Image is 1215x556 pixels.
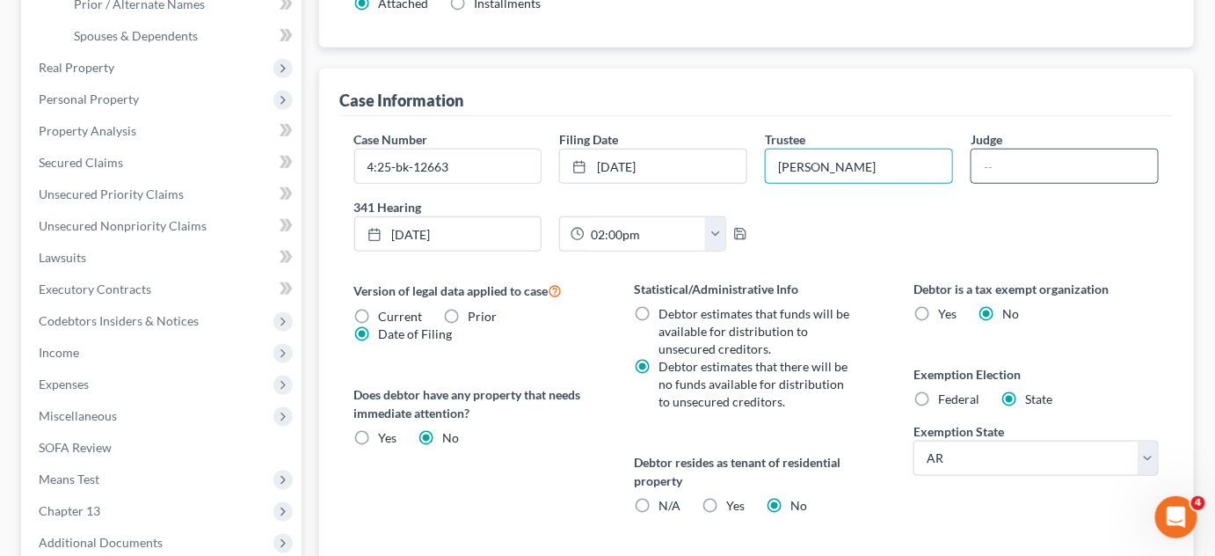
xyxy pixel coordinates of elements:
[443,430,460,445] span: No
[1025,391,1052,406] span: State
[913,422,1004,441] label: Exemption State
[559,130,618,149] label: Filing Date
[39,472,99,486] span: Means Test
[25,210,302,242] a: Unsecured Nonpriority Claims
[354,280,599,301] label: Version of legal data applied to case
[39,250,86,265] span: Lawsuits
[39,345,79,360] span: Income
[938,306,957,321] span: Yes
[790,498,807,513] span: No
[39,535,163,550] span: Additional Documents
[560,150,746,183] a: [DATE]
[1002,306,1019,321] span: No
[340,90,464,111] div: Case Information
[766,150,952,183] input: --
[379,430,397,445] span: Yes
[938,391,979,406] span: Federal
[25,274,302,305] a: Executory Contracts
[39,377,89,391] span: Expenses
[25,432,302,464] a: SOFA Review
[39,440,112,455] span: SOFA Review
[39,282,151,296] span: Executory Contracts
[25,242,302,274] a: Lawsuits
[355,150,542,183] input: Enter case number...
[658,498,680,513] span: N/A
[74,28,198,43] span: Spouses & Dependents
[1155,496,1197,538] iframe: Intercom live chat
[39,91,139,106] span: Personal Property
[658,359,848,409] span: Debtor estimates that there will be no funds available for distribution to unsecured creditors.
[913,365,1158,384] label: Exemption Election
[634,280,878,298] label: Statistical/Administrative Info
[39,155,123,170] span: Secured Claims
[354,385,599,422] label: Does debtor have any property that needs immediate attention?
[355,217,542,251] a: [DATE]
[379,309,423,324] span: Current
[585,217,706,251] input: -- : --
[39,503,100,518] span: Chapter 13
[25,115,302,147] a: Property Analysis
[726,498,745,513] span: Yes
[39,313,199,328] span: Codebtors Insiders & Notices
[60,20,302,52] a: Spouses & Dependents
[913,280,1158,298] label: Debtor is a tax exempt organization
[765,130,805,149] label: Trustee
[634,453,878,490] label: Debtor resides as tenant of residential property
[25,179,302,210] a: Unsecured Priority Claims
[25,147,302,179] a: Secured Claims
[658,306,849,356] span: Debtor estimates that funds will be available for distribution to unsecured creditors.
[39,60,114,75] span: Real Property
[39,187,184,201] span: Unsecured Priority Claims
[39,408,117,423] span: Miscellaneous
[469,309,498,324] span: Prior
[346,198,757,216] label: 341 Hearing
[971,150,1158,183] input: --
[39,123,136,138] span: Property Analysis
[354,130,428,149] label: Case Number
[379,326,453,341] span: Date of Filing
[39,218,207,233] span: Unsecured Nonpriority Claims
[971,130,1002,149] label: Judge
[1191,496,1205,510] span: 4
